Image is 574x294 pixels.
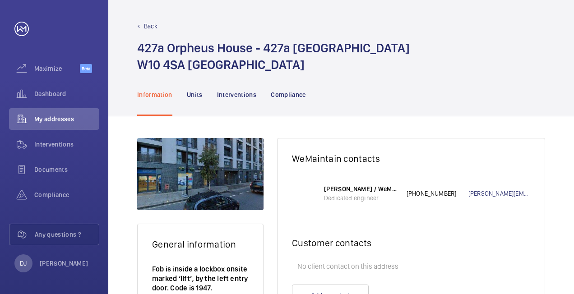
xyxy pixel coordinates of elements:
[34,115,99,124] span: My addresses
[187,90,203,99] p: Units
[292,237,530,248] h2: Customer contacts
[137,90,172,99] p: Information
[20,259,27,268] p: DJ
[271,90,306,99] p: Compliance
[152,239,249,250] h2: General information
[324,193,398,202] p: Dedicated engineer
[152,264,249,293] p: Fob is inside a lockbox onsite marked ‘lift’, by the left entry door. Code is 1947.
[137,40,410,73] h1: 427a Orpheus House - 427a [GEOGRAPHIC_DATA] W10 4SA [GEOGRAPHIC_DATA]
[34,64,80,73] span: Maximize
[292,153,530,164] h2: WeMaintain contacts
[40,259,88,268] p: [PERSON_NAME]
[34,140,99,149] span: Interventions
[34,165,99,174] span: Documents
[468,189,530,198] a: [PERSON_NAME][EMAIL_ADDRESS][DOMAIN_NAME]
[144,22,157,31] p: Back
[407,189,468,198] p: [PHONE_NUMBER]
[80,64,92,73] span: Beta
[34,190,99,199] span: Compliance
[292,257,530,276] p: No client contact on this address
[34,89,99,98] span: Dashboard
[324,184,398,193] p: [PERSON_NAME] / WeMaintain UK
[35,230,99,239] span: Any questions ?
[217,90,257,99] p: Interventions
